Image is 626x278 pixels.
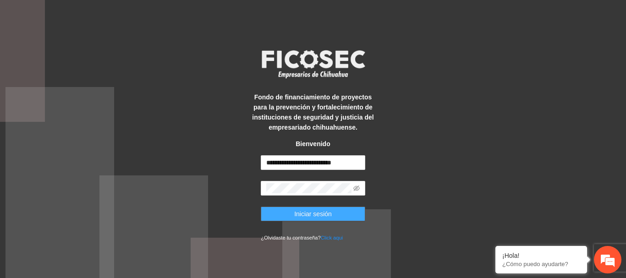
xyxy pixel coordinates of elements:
[353,185,360,191] span: eye-invisible
[296,140,330,147] strong: Bienvenido
[502,261,580,267] p: ¿Cómo puedo ayudarte?
[256,47,370,81] img: logo
[321,235,343,240] a: Click aqui
[252,93,373,131] strong: Fondo de financiamiento de proyectos para la prevención y fortalecimiento de instituciones de seg...
[502,252,580,259] div: ¡Hola!
[48,47,154,59] div: Chatee con nosotros ahora
[150,5,172,27] div: Minimizar ventana de chat en vivo
[261,235,343,240] small: ¿Olvidaste tu contraseña?
[294,209,332,219] span: Iniciar sesión
[53,88,126,181] span: Estamos en línea.
[5,183,175,215] textarea: Escriba su mensaje y pulse “Intro”
[261,207,365,221] button: Iniciar sesión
